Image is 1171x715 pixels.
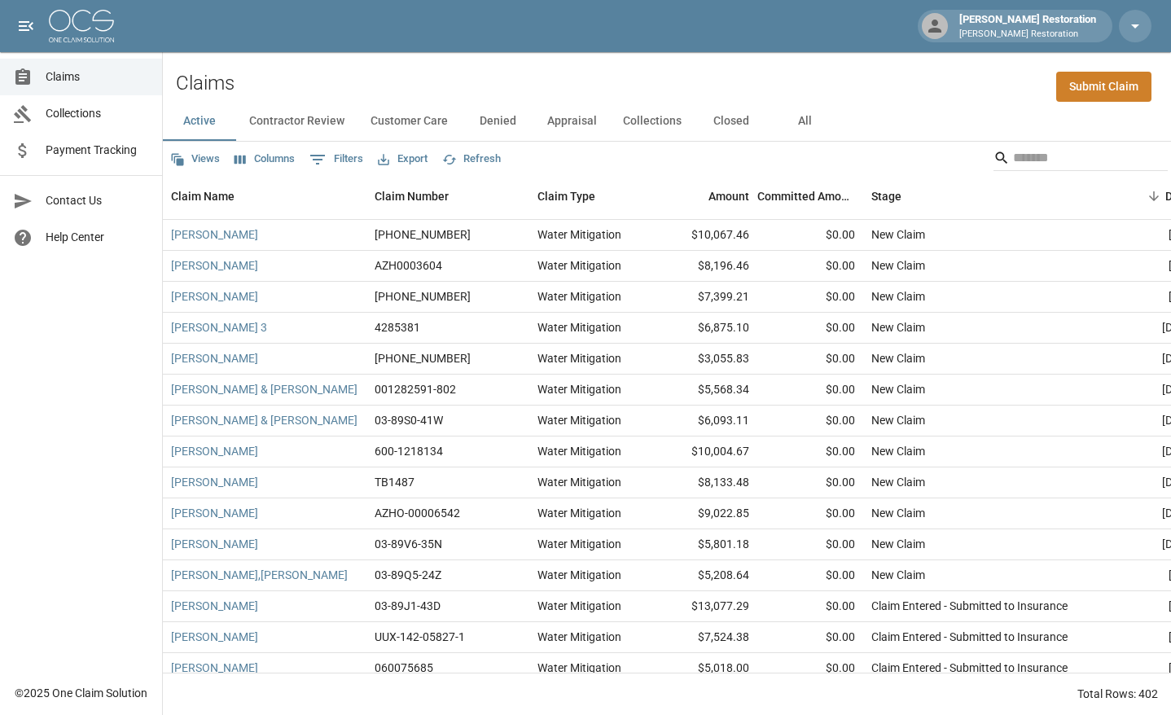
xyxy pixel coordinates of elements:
div: Water Mitigation [537,319,621,336]
div: New Claim [871,536,925,552]
div: Total Rows: 402 [1077,686,1158,702]
div: $0.00 [757,406,863,436]
button: Views [166,147,224,172]
div: Water Mitigation [537,381,621,397]
div: $5,208.64 [651,560,757,591]
div: Amount [708,173,749,219]
button: All [768,102,841,141]
a: [PERSON_NAME] & [PERSON_NAME] [171,381,357,397]
div: [PERSON_NAME] Restoration [953,11,1103,41]
div: Stage [863,173,1107,219]
div: $0.00 [757,282,863,313]
div: $7,524.38 [651,622,757,653]
div: New Claim [871,412,925,428]
span: Claims [46,68,149,86]
button: Show filters [305,147,367,173]
div: © 2025 One Claim Solution [15,685,147,701]
div: New Claim [871,443,925,459]
div: $0.00 [757,313,863,344]
div: New Claim [871,319,925,336]
a: Submit Claim [1056,72,1151,102]
div: 03-89Q5-24Z [375,567,441,583]
button: Denied [461,102,534,141]
div: 060075685 [375,660,433,676]
a: [PERSON_NAME] [171,226,258,243]
button: Active [163,102,236,141]
div: $5,801.18 [651,529,757,560]
div: $13,077.29 [651,591,757,622]
div: Committed Amount [757,173,855,219]
div: Claim Entered - Submitted to Insurance [871,629,1068,645]
div: $5,568.34 [651,375,757,406]
div: $0.00 [757,560,863,591]
div: $10,067.46 [651,220,757,251]
div: 600-1218134 [375,443,443,459]
a: [PERSON_NAME] [171,536,258,552]
a: [PERSON_NAME] [171,505,258,521]
div: Stage [871,173,901,219]
div: New Claim [871,381,925,397]
div: Claim Type [529,173,651,219]
div: $8,196.46 [651,251,757,282]
div: Water Mitigation [537,257,621,274]
div: 4285381 [375,319,420,336]
a: [PERSON_NAME] [171,660,258,676]
div: Claim Type [537,173,595,219]
button: Customer Care [357,102,461,141]
div: New Claim [871,350,925,366]
div: $0.00 [757,591,863,622]
div: Water Mitigation [537,505,621,521]
div: $8,133.48 [651,467,757,498]
div: Claim Entered - Submitted to Insurance [871,598,1068,614]
span: Help Center [46,229,149,246]
button: Select columns [230,147,299,172]
div: Claim Entered - Submitted to Insurance [871,660,1068,676]
div: Claim Name [171,173,235,219]
div: New Claim [871,474,925,490]
div: 03-89J1-43D [375,598,441,614]
a: [PERSON_NAME] [171,598,258,614]
div: $7,399.21 [651,282,757,313]
div: $10,004.67 [651,436,757,467]
div: Claim Number [375,173,449,219]
a: [PERSON_NAME] [171,474,258,490]
div: AZHO-00006542 [375,505,460,521]
div: TB1487 [375,474,414,490]
div: $0.00 [757,436,863,467]
div: dynamic tabs [163,102,1171,141]
div: New Claim [871,505,925,521]
div: $0.00 [757,653,863,684]
div: Claim Name [163,173,366,219]
div: 03-89V6-35N [375,536,442,552]
div: Amount [651,173,757,219]
button: Contractor Review [236,102,357,141]
div: 01-009-231453 [375,350,471,366]
div: New Claim [871,288,925,305]
div: $0.00 [757,220,863,251]
button: Sort [1142,185,1165,208]
p: [PERSON_NAME] Restoration [959,28,1096,42]
div: $0.00 [757,251,863,282]
div: Water Mitigation [537,536,621,552]
div: $0.00 [757,498,863,529]
div: $3,055.83 [651,344,757,375]
div: Claim Number [366,173,529,219]
div: Water Mitigation [537,598,621,614]
div: $0.00 [757,344,863,375]
span: Contact Us [46,192,149,209]
div: New Claim [871,226,925,243]
a: [PERSON_NAME] [171,257,258,274]
a: [PERSON_NAME] & [PERSON_NAME] [171,412,357,428]
div: 03-89S0-41W [375,412,443,428]
button: Appraisal [534,102,610,141]
div: Water Mitigation [537,412,621,428]
div: $0.00 [757,529,863,560]
div: AZH0003604 [375,257,442,274]
div: Water Mitigation [537,226,621,243]
div: Water Mitigation [537,660,621,676]
button: Refresh [438,147,505,172]
div: Water Mitigation [537,567,621,583]
div: Committed Amount [757,173,863,219]
img: ocs-logo-white-transparent.png [49,10,114,42]
a: [PERSON_NAME],[PERSON_NAME] [171,567,348,583]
